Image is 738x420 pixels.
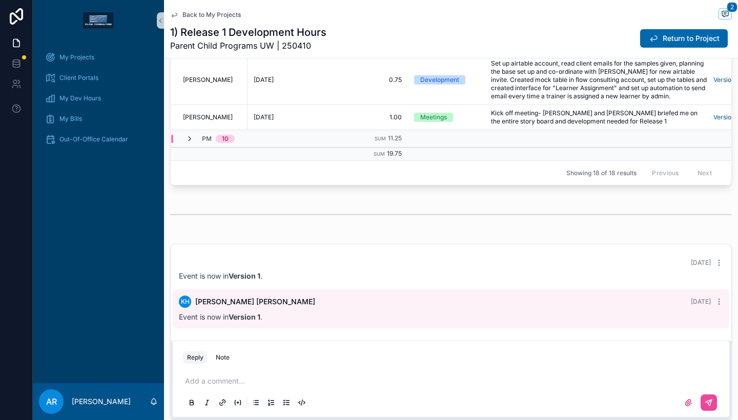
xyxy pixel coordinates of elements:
div: 10 [222,135,229,143]
span: Kick off meeting- [PERSON_NAME] and [PERSON_NAME] briefed me on the entire story board and develo... [491,109,707,125]
a: Client Portals [39,69,158,87]
span: Client Portals [59,74,98,82]
img: App logo [83,12,114,29]
span: [DATE] [254,113,274,121]
a: My Dev Hours [39,89,158,108]
span: PM [202,135,212,143]
span: My Projects [59,53,94,61]
div: Note [216,353,230,362]
span: Out-Of-Office Calendar [59,135,128,143]
span: My Bills [59,115,82,123]
a: My Projects [39,48,158,67]
button: Note [212,351,234,364]
span: [DATE] [691,259,711,266]
span: Back to My Projects [182,11,241,19]
span: AR [46,395,57,408]
span: Showing 18 of 18 results [566,169,637,177]
span: Return to Project [663,33,720,44]
a: Out-Of-Office Calendar [39,130,158,149]
span: Event is now in . [179,312,262,321]
a: My Bills [39,110,158,128]
span: 0.75 [331,76,402,84]
span: 2 [727,2,737,12]
small: Sum [374,151,385,157]
span: My Dev Hours [59,94,101,102]
span: KH [181,298,190,306]
div: scrollable content [33,41,164,162]
small: Sum [375,136,386,141]
span: Event is now in . [179,271,262,280]
span: [PERSON_NAME] [183,113,233,121]
span: Set up airtable account, read client emails for the samples given, planning the base set up and c... [491,59,707,100]
div: Meetings [420,113,447,122]
span: Parent Child Programs UW | 250410 [170,39,326,52]
span: [PERSON_NAME] [183,76,233,84]
span: [PERSON_NAME] [PERSON_NAME] [195,297,315,307]
span: [DATE] [254,76,274,84]
strong: Version 1 [229,271,260,280]
a: Back to My Projects [170,11,241,19]
span: 19.75 [387,150,402,157]
span: [DATE] [691,298,711,305]
button: Return to Project [640,29,728,48]
strong: Version 1 [229,312,260,321]
h1: 1) Release 1 Development Hours [170,25,326,39]
p: [PERSON_NAME] [72,396,131,407]
div: Development [420,75,459,85]
span: 11.25 [388,134,402,142]
button: 2 [719,8,732,21]
span: 1.00 [331,113,402,121]
button: Reply [183,351,208,364]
